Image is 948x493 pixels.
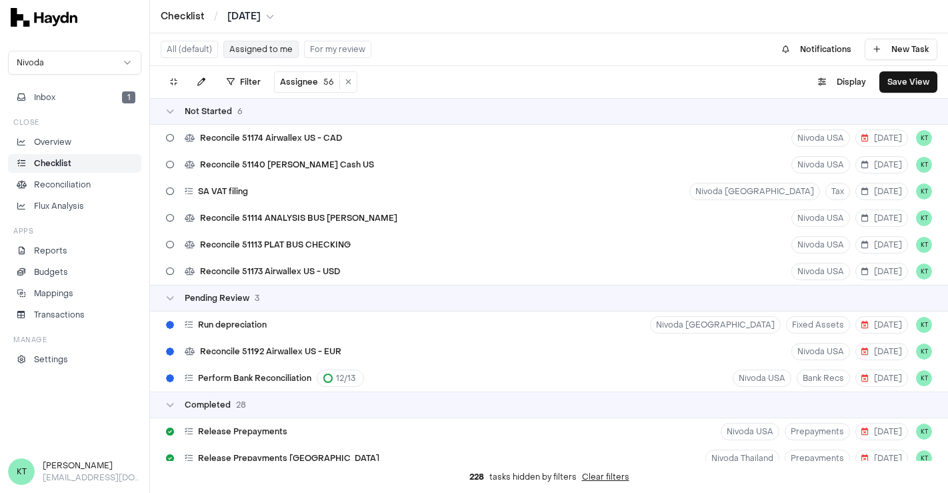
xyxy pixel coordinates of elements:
[733,370,791,387] button: Nivoda USA
[275,74,340,90] button: Assignee56
[227,10,261,23] span: [DATE]
[8,154,141,173] a: Checklist
[810,71,874,93] button: Display
[689,183,820,200] button: Nivoda [GEOGRAPHIC_DATA]
[200,213,397,223] span: Reconcile 51114 ANALYSIS BUS [PERSON_NAME]
[916,210,932,226] button: KT
[34,354,68,366] p: Settings
[855,209,908,227] button: [DATE]
[855,129,908,147] button: [DATE]
[785,450,850,467] button: Prepayments
[13,117,39,127] h3: Close
[34,179,91,191] p: Reconciliation
[916,317,932,333] span: KT
[185,400,231,410] span: Completed
[861,346,902,357] span: [DATE]
[34,200,84,212] p: Flux Analysis
[855,316,908,334] button: [DATE]
[916,344,932,360] button: KT
[825,183,850,200] button: Tax
[774,39,859,60] button: Notifications
[200,346,341,357] span: Reconcile 51192 Airwallex US - EUR
[855,423,908,440] button: [DATE]
[916,424,932,440] button: KT
[8,133,141,151] a: Overview
[791,156,850,173] button: Nivoda USA
[469,472,484,482] span: 228
[861,133,902,143] span: [DATE]
[8,88,141,107] button: Inbox1
[185,106,232,117] span: Not Started
[185,293,249,304] span: Pending Review
[336,373,355,384] span: 12 / 13
[34,266,68,278] p: Budgets
[791,263,850,280] button: Nivoda USA
[34,245,67,257] p: Reports
[255,293,259,304] span: 3
[122,91,135,103] span: 1
[791,236,850,254] button: Nivoda USA
[200,239,351,250] span: Reconcile 51113 PLAT BUS CHECKING
[280,77,318,87] span: Assignee
[865,39,937,60] button: New Task
[861,453,902,464] span: [DATE]
[236,400,246,410] span: 28
[861,426,902,437] span: [DATE]
[916,237,932,253] button: KT
[200,266,340,277] span: Reconcile 51173 Airwallex US - USD
[8,350,141,369] a: Settings
[861,373,902,384] span: [DATE]
[861,186,902,197] span: [DATE]
[237,106,243,117] span: 6
[855,450,908,467] button: [DATE]
[223,41,299,58] button: Assigned to me
[855,343,908,360] button: [DATE]
[916,264,932,280] button: KT
[34,136,71,148] p: Overview
[304,41,371,58] button: For my review
[785,423,850,440] button: Prepayments
[861,213,902,223] span: [DATE]
[219,71,269,93] button: Filter
[916,130,932,146] button: KT
[861,320,902,330] span: [DATE]
[150,461,948,493] div: tasks hidden by filters
[34,91,55,103] span: Inbox
[198,453,379,464] span: Release Prepayments [GEOGRAPHIC_DATA]
[198,320,267,330] span: Run depreciation
[34,288,73,300] p: Mappings
[198,186,248,197] span: SA VAT filing
[916,157,932,173] button: KT
[200,159,374,170] span: Reconcile 51140 [PERSON_NAME] Cash US
[791,129,850,147] button: Nivoda USA
[161,10,205,23] a: Checklist
[797,370,850,387] button: Bank Recs
[861,266,902,277] span: [DATE]
[861,159,902,170] span: [DATE]
[43,460,141,472] h3: [PERSON_NAME]
[650,316,781,334] button: Nivoda [GEOGRAPHIC_DATA]
[211,9,221,23] span: /
[13,335,47,345] h3: Manage
[721,423,779,440] button: Nivoda USA
[791,209,850,227] button: Nivoda USA
[8,263,141,282] a: Budgets
[8,306,141,324] a: Transactions
[855,156,908,173] button: [DATE]
[11,8,77,27] img: svg+xml,%3c
[198,373,311,384] span: Perform Bank Reconciliation
[8,175,141,194] a: Reconciliation
[8,197,141,215] a: Flux Analysis
[161,41,218,58] button: All (default)
[8,458,35,485] span: KT
[916,183,932,199] button: KT
[916,370,932,386] button: KT
[705,450,779,467] button: Nivoda Thailand
[34,157,71,169] p: Checklist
